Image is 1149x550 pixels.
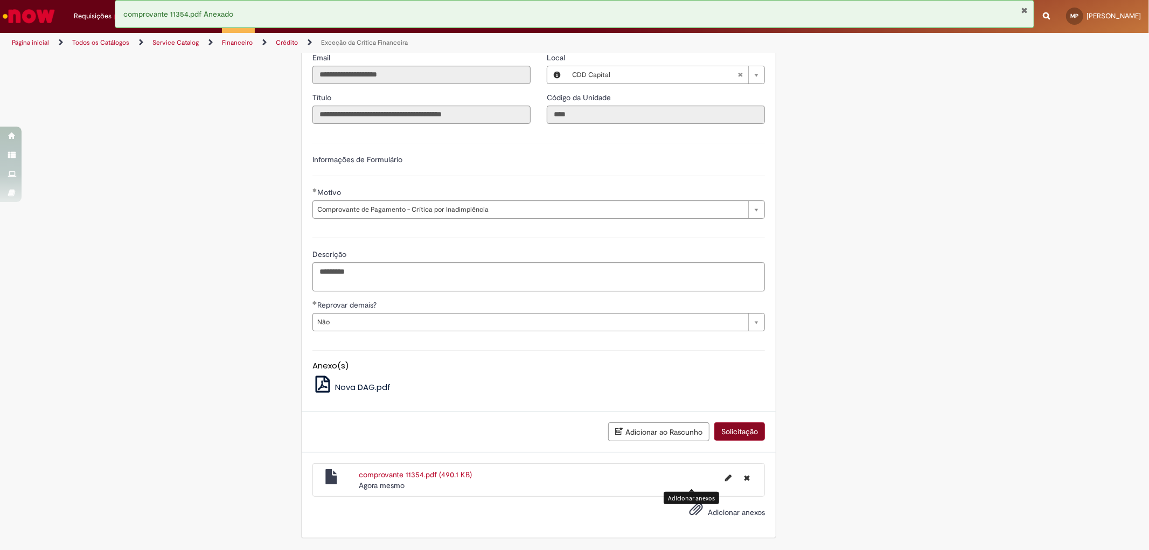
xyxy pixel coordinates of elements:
label: Somente leitura - Título [312,92,333,103]
div: Adicionar anexos [664,492,719,504]
span: CDD Capital [572,66,737,83]
span: Somente leitura - Código da Unidade [547,93,613,102]
a: Nova DAG.pdf [312,381,391,393]
textarea: Descrição [312,262,765,291]
button: Adicionar anexos [686,499,706,524]
span: Reprovar demais? [317,300,379,310]
span: Nova DAG.pdf [335,381,391,393]
a: Service Catalog [152,38,199,47]
button: Editar nome de arquivo comprovante 11354.pdf [719,469,738,486]
a: Página inicial [12,38,49,47]
ul: Trilhas de página [8,33,758,53]
img: ServiceNow [1,5,57,27]
a: Crédito [276,38,298,47]
span: Obrigatório Preenchido [312,301,317,305]
span: [PERSON_NAME] [1087,11,1141,20]
a: comprovante 11354.pdf (490.1 KB) [359,470,472,479]
span: Somente leitura - Título [312,93,333,102]
span: Motivo [317,187,343,197]
label: Informações de Formulário [312,155,402,164]
span: Local [547,53,567,62]
span: Requisições [74,11,112,22]
span: Agora mesmo [359,481,405,490]
span: Somente leitura - Email [312,53,332,62]
time: 30/09/2025 15:28:14 [359,481,405,490]
span: Adicionar anexos [708,507,765,517]
button: Excluir comprovante 11354.pdf [737,469,756,486]
span: Descrição [312,249,349,259]
label: Somente leitura - Email [312,52,332,63]
span: comprovante 11354.pdf Anexado [123,9,233,19]
a: Todos os Catálogos [72,38,129,47]
input: Título [312,106,531,124]
h5: Anexo(s) [312,361,765,371]
button: Local, Visualizar este registro CDD Capital [547,66,567,83]
input: Email [312,66,531,84]
span: Não [317,314,743,331]
a: Financeiro [222,38,253,47]
abbr: Limpar campo Local [732,66,748,83]
button: Adicionar ao Rascunho [608,422,709,441]
a: CDD CapitalLimpar campo Local [567,66,764,83]
button: Fechar Notificação [1021,6,1028,15]
button: Solicitação [714,422,765,441]
input: Código da Unidade [547,106,765,124]
span: 5 [114,12,123,22]
span: MP [1071,12,1079,19]
span: Obrigatório Preenchido [312,188,317,192]
span: Comprovante de Pagamento - Crítica por Inadimplência [317,201,743,218]
a: Exceção da Crítica Financeira [321,38,408,47]
label: Somente leitura - Código da Unidade [547,92,613,103]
